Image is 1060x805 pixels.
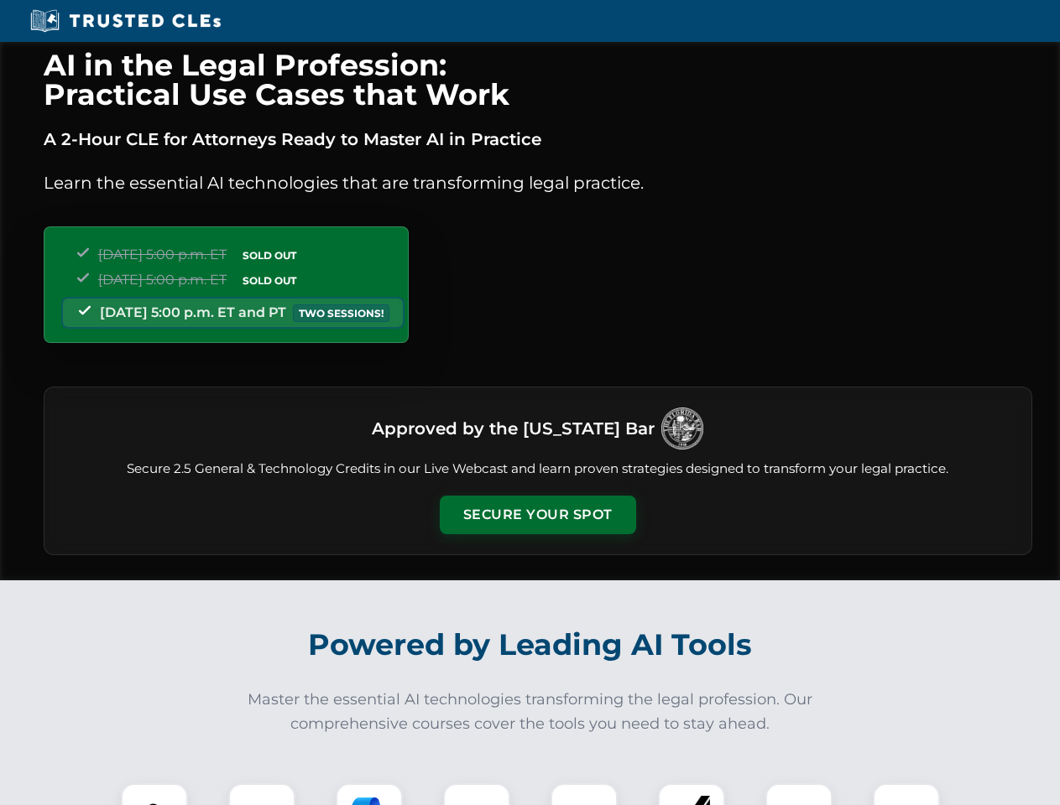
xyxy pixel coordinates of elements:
p: Learn the essential AI technologies that are transforming legal practice. [44,169,1032,196]
h2: Powered by Leading AI Tools [65,615,995,674]
img: Logo [661,408,703,449]
p: Secure 2.5 General & Technology Credits in our Live Webcast and learn proven strategies designed ... [65,460,1011,479]
h3: Approved by the [US_STATE] Bar [372,413,655,444]
p: Master the essential AI technologies transforming the legal profession. Our comprehensive courses... [237,688,824,736]
h1: AI in the Legal Profession: Practical Use Cases that Work [44,50,1032,109]
span: [DATE] 5:00 p.m. ET [98,247,227,262]
span: SOLD OUT [237,272,302,289]
button: Secure Your Spot [440,496,636,534]
span: [DATE] 5:00 p.m. ET [98,272,227,288]
img: Trusted CLEs [25,8,226,34]
p: A 2-Hour CLE for Attorneys Ready to Master AI in Practice [44,126,1032,153]
span: SOLD OUT [237,247,302,264]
